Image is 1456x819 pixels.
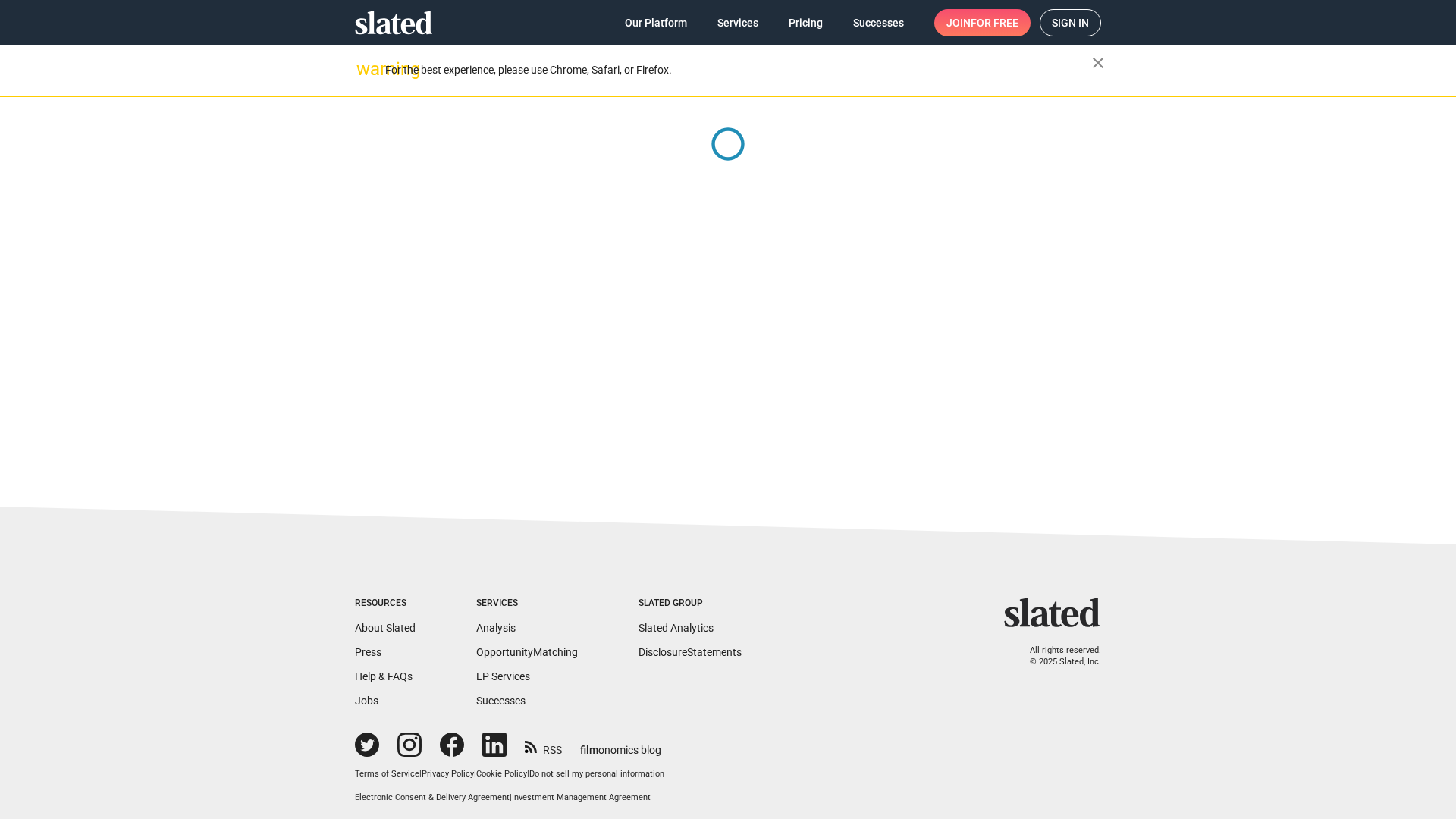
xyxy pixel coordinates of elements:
[971,9,1018,36] span: for free
[476,598,578,610] div: Services
[476,646,578,658] a: OpportunityMatching
[356,60,375,78] mat-icon: warning
[476,670,530,682] a: EP Services
[580,731,661,758] a: filmonomics blog
[777,9,835,36] a: Pricing
[1014,645,1101,667] p: All rights reserved. © 2025 Slated, Inc.
[934,9,1031,36] a: Joinfor free
[705,9,770,36] a: Services
[639,598,742,610] div: Slated Group
[355,598,416,610] div: Resources
[474,769,476,779] span: |
[355,792,510,802] a: Electronic Consent & Delivery Agreement
[476,622,516,634] a: Analysis
[355,622,416,634] a: About Slated
[525,734,562,758] a: RSS
[853,9,904,36] span: Successes
[1089,54,1107,72] mat-icon: close
[1040,9,1101,36] a: Sign in
[355,670,413,682] a: Help & FAQs
[527,769,529,779] span: |
[613,9,699,36] a: Our Platform
[419,769,422,779] span: |
[355,695,378,707] a: Jobs
[946,9,1018,36] span: Join
[476,695,526,707] a: Successes
[355,646,381,658] a: Press
[639,646,742,658] a: DisclosureStatements
[422,769,474,779] a: Privacy Policy
[639,622,714,634] a: Slated Analytics
[625,9,687,36] span: Our Platform
[385,60,1092,80] div: For the best experience, please use Chrome, Safari, or Firefox.
[1052,10,1089,36] span: Sign in
[476,769,527,779] a: Cookie Policy
[510,792,512,802] span: |
[789,9,823,36] span: Pricing
[841,9,916,36] a: Successes
[580,744,598,756] span: film
[355,769,419,779] a: Terms of Service
[529,769,664,780] button: Do not sell my personal information
[717,9,758,36] span: Services
[512,792,651,802] a: Investment Management Agreement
